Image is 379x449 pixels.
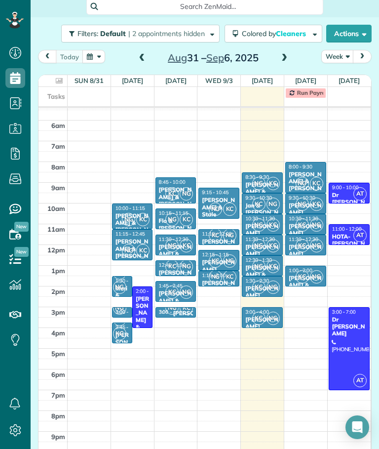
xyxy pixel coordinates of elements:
[136,288,159,294] span: 2:00 - 4:00
[209,229,222,242] span: KC
[201,238,236,252] div: [PERSON_NAME]
[245,316,280,330] div: [PERSON_NAME]
[51,101,65,109] span: 5am
[209,203,222,216] span: NG
[51,122,65,129] span: 6am
[252,312,265,325] span: KC
[75,77,104,84] a: Sun 8/31
[332,184,359,191] span: 9:00 - 10:00
[289,195,315,201] span: 9:30 - 10:30
[332,226,362,232] span: 11:00 - 12:00
[61,25,220,42] button: Filters: Default | 2 appointments hidden
[165,213,179,226] span: NG
[206,51,224,64] span: Sep
[296,177,309,190] span: NG
[135,295,150,359] div: [PERSON_NAME] & [PERSON_NAME]
[202,189,228,196] span: 9:15 - 10:45
[310,239,323,252] span: NG
[252,239,265,252] span: NG
[245,223,280,237] div: [PERSON_NAME]
[266,198,280,211] span: NG
[353,374,367,387] span: AT
[77,29,98,38] span: Filters:
[245,181,280,210] div: [PERSON_NAME] & [PERSON_NAME]
[158,217,193,239] div: Flo & [PERSON_NAME]
[209,254,222,268] span: KC
[128,29,205,38] span: | 2 appointments hidden
[326,25,372,42] button: Actions
[310,198,323,211] span: KC
[51,433,65,441] span: 9pm
[245,195,272,201] span: 9:30 - 10:30
[47,204,65,212] span: 10am
[136,213,150,226] span: KC
[223,254,236,268] span: NG
[289,163,312,170] span: 8:00 - 9:30
[202,272,226,279] span: 1:15 - 2:00
[51,412,65,420] span: 8pm
[136,244,150,257] span: KC
[165,239,179,252] span: NG
[113,327,126,340] span: KC
[242,29,309,38] span: Colored by
[165,301,179,315] span: NG
[51,308,65,316] span: 3pm
[51,163,65,171] span: 8am
[289,215,318,222] span: 10:30 - 11:30
[296,239,309,252] span: KC
[165,187,179,201] span: KC
[47,246,65,254] span: 12pm
[201,197,236,225] div: [PERSON_NAME] & Stale Bjordal
[289,236,318,243] span: 11:30 - 12:30
[113,281,126,294] span: NG
[245,236,275,243] span: 11:30 - 12:30
[180,260,193,273] span: NG
[115,238,150,267] div: [PERSON_NAME] & [PERSON_NAME]
[252,260,265,273] span: NG
[310,177,323,190] span: KC
[51,142,65,150] span: 7am
[51,184,65,192] span: 9am
[158,244,193,272] div: [PERSON_NAME] & [PERSON_NAME]
[202,231,231,237] span: 11:15 - 12:00
[245,202,280,223] div: Jan & [PERSON_NAME]
[38,50,57,63] button: prev
[51,329,65,337] span: 4pm
[339,77,360,84] a: [DATE]
[223,229,236,242] span: NG
[113,301,126,315] span: NG
[223,270,236,284] span: KC
[223,203,236,216] span: KC
[14,222,29,232] span: New
[180,187,193,201] span: NG
[115,212,150,241] div: [PERSON_NAME] & [PERSON_NAME]
[158,290,193,319] div: [PERSON_NAME] & [PERSON_NAME]
[245,285,280,299] div: [PERSON_NAME]
[168,51,187,64] span: Aug
[245,264,280,293] div: [PERSON_NAME] & [PERSON_NAME]
[180,213,193,226] span: KC
[252,218,265,232] span: NG
[51,287,65,295] span: 2pm
[209,270,222,284] span: NG
[201,280,236,308] div: [PERSON_NAME] & [PERSON_NAME]
[180,239,193,252] span: KC
[252,77,273,84] a: [DATE]
[245,278,269,284] span: 1:30 - 2:30
[51,350,65,358] span: 5pm
[205,77,233,84] a: Wed 9/3
[245,174,269,180] span: 8:30 - 9:30
[122,77,143,84] a: [DATE]
[288,275,323,303] div: [PERSON_NAME] & [PERSON_NAME]
[152,52,275,63] h2: 31 – 6, 2025
[296,218,309,232] span: KC
[252,198,265,211] span: KC
[321,50,354,63] button: Week
[332,309,356,315] span: 3:00 - 7:00
[266,218,280,232] span: KC
[288,202,323,245] div: [PERSON_NAME] ([PERSON_NAME]) [PERSON_NAME]
[288,244,323,258] div: [PERSON_NAME]
[332,192,367,213] div: Dr [PERSON_NAME]
[288,223,323,237] div: [PERSON_NAME]
[288,171,323,200] div: [PERSON_NAME] & [PERSON_NAME]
